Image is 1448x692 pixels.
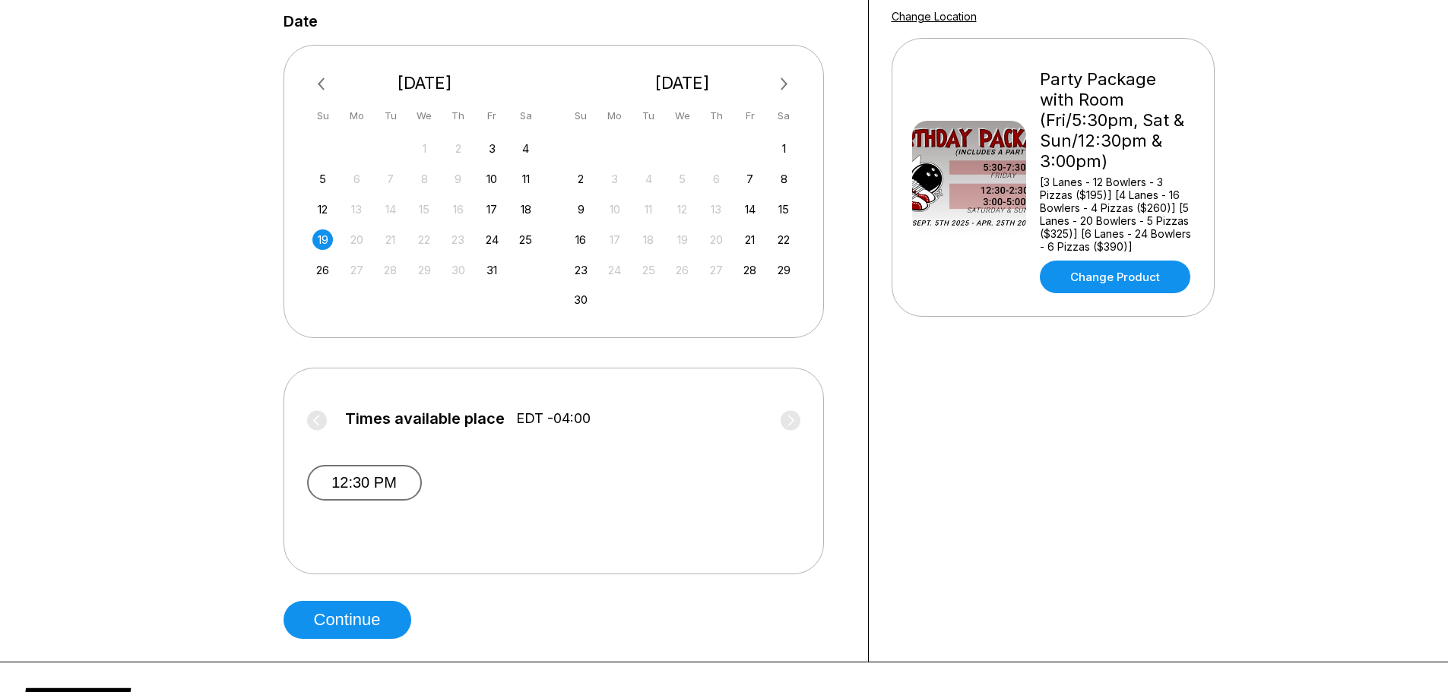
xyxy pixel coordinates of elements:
[482,260,502,280] div: Choose Friday, October 31st, 2025
[672,169,692,189] div: Not available Wednesday, November 5th, 2025
[571,106,591,126] div: Su
[414,199,435,220] div: Not available Wednesday, October 15th, 2025
[774,260,794,280] div: Choose Saturday, November 29th, 2025
[312,106,333,126] div: Su
[312,260,333,280] div: Choose Sunday, October 26th, 2025
[774,138,794,159] div: Choose Saturday, November 1st, 2025
[345,410,505,427] span: Times available place
[1040,69,1194,172] div: Party Package with Room (Fri/5:30pm, Sat & Sun/12:30pm & 3:00pm)
[638,106,659,126] div: Tu
[892,10,977,23] a: Change Location
[482,138,502,159] div: Choose Friday, October 3rd, 2025
[706,260,727,280] div: Not available Thursday, November 27th, 2025
[515,138,536,159] div: Choose Saturday, October 4th, 2025
[448,229,468,250] div: Not available Thursday, October 23rd, 2025
[312,229,333,250] div: Choose Sunday, October 19th, 2025
[706,106,727,126] div: Th
[284,601,411,639] button: Continue
[638,169,659,189] div: Not available Tuesday, November 4th, 2025
[672,199,692,220] div: Not available Wednesday, November 12th, 2025
[774,169,794,189] div: Choose Saturday, November 8th, 2025
[740,229,760,250] div: Choose Friday, November 21st, 2025
[515,106,536,126] div: Sa
[414,260,435,280] div: Not available Wednesday, October 29th, 2025
[604,106,625,126] div: Mo
[347,260,367,280] div: Not available Monday, October 27th, 2025
[482,229,502,250] div: Choose Friday, October 24th, 2025
[380,106,401,126] div: Tu
[347,229,367,250] div: Not available Monday, October 20th, 2025
[912,121,1026,235] img: Party Package with Room (Fri/5:30pm, Sat & Sun/12:30pm & 3:00pm)
[347,106,367,126] div: Mo
[482,199,502,220] div: Choose Friday, October 17th, 2025
[515,199,536,220] div: Choose Saturday, October 18th, 2025
[1040,261,1190,293] a: Change Product
[311,72,335,96] button: Previous Month
[482,106,502,126] div: Fr
[672,260,692,280] div: Not available Wednesday, November 26th, 2025
[380,229,401,250] div: Not available Tuesday, October 21st, 2025
[774,106,794,126] div: Sa
[774,199,794,220] div: Choose Saturday, November 15th, 2025
[312,199,333,220] div: Choose Sunday, October 12th, 2025
[347,199,367,220] div: Not available Monday, October 13th, 2025
[307,73,543,93] div: [DATE]
[448,199,468,220] div: Not available Thursday, October 16th, 2025
[604,229,625,250] div: Not available Monday, November 17th, 2025
[515,229,536,250] div: Choose Saturday, October 25th, 2025
[604,199,625,220] div: Not available Monday, November 10th, 2025
[569,137,797,311] div: month 2025-11
[448,169,468,189] div: Not available Thursday, October 9th, 2025
[571,169,591,189] div: Choose Sunday, November 2nd, 2025
[448,138,468,159] div: Not available Thursday, October 2nd, 2025
[380,260,401,280] div: Not available Tuesday, October 28th, 2025
[672,106,692,126] div: We
[312,169,333,189] div: Choose Sunday, October 5th, 2025
[414,106,435,126] div: We
[672,229,692,250] div: Not available Wednesday, November 19th, 2025
[571,260,591,280] div: Choose Sunday, November 23rd, 2025
[774,229,794,250] div: Choose Saturday, November 22nd, 2025
[307,465,422,501] button: 12:30 PM
[706,199,727,220] div: Not available Thursday, November 13th, 2025
[414,229,435,250] div: Not available Wednesday, October 22nd, 2025
[740,199,760,220] div: Choose Friday, November 14th, 2025
[571,199,591,220] div: Choose Sunday, November 9th, 2025
[740,106,760,126] div: Fr
[311,137,539,280] div: month 2025-10
[380,169,401,189] div: Not available Tuesday, October 7th, 2025
[515,169,536,189] div: Choose Saturday, October 11th, 2025
[740,260,760,280] div: Choose Friday, November 28th, 2025
[638,199,659,220] div: Not available Tuesday, November 11th, 2025
[740,169,760,189] div: Choose Friday, November 7th, 2025
[638,229,659,250] div: Not available Tuesday, November 18th, 2025
[482,169,502,189] div: Choose Friday, October 10th, 2025
[565,73,800,93] div: [DATE]
[414,169,435,189] div: Not available Wednesday, October 8th, 2025
[571,289,591,310] div: Choose Sunday, November 30th, 2025
[604,169,625,189] div: Not available Monday, November 3rd, 2025
[571,229,591,250] div: Choose Sunday, November 16th, 2025
[448,106,468,126] div: Th
[706,169,727,189] div: Not available Thursday, November 6th, 2025
[414,138,435,159] div: Not available Wednesday, October 1st, 2025
[347,169,367,189] div: Not available Monday, October 6th, 2025
[772,72,797,96] button: Next Month
[380,199,401,220] div: Not available Tuesday, October 14th, 2025
[1040,175,1194,253] div: [3 Lanes - 12 Bowlers - 3 Pizzas ($195)] [4 Lanes - 16 Bowlers - 4 Pizzas ($260)] [5 Lanes - 20 B...
[284,13,318,30] label: Date
[448,260,468,280] div: Not available Thursday, October 30th, 2025
[638,260,659,280] div: Not available Tuesday, November 25th, 2025
[706,229,727,250] div: Not available Thursday, November 20th, 2025
[516,410,591,427] span: EDT -04:00
[604,260,625,280] div: Not available Monday, November 24th, 2025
